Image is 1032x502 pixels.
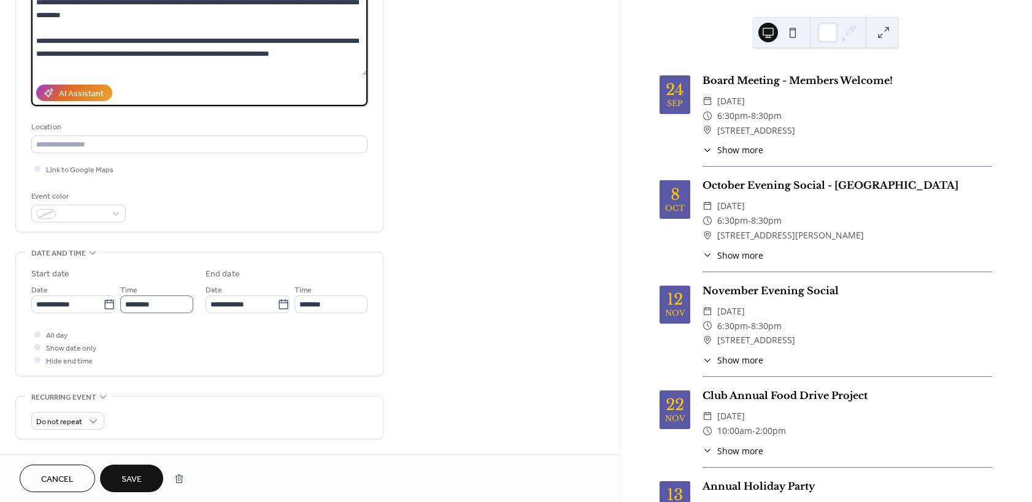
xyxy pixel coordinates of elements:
span: 2:00pm [755,424,786,438]
div: Nov [665,415,685,423]
span: Save [121,473,142,486]
div: Board Meeting - Members Welcome! [703,73,992,88]
span: Show date only [46,342,96,355]
div: ​ [703,444,712,457]
div: October Evening Social - [GEOGRAPHIC_DATA] [703,178,992,192]
button: AI Assistant [36,85,112,101]
div: 24 [666,82,684,97]
div: ​ [703,424,712,438]
div: ​ [703,319,712,333]
span: Cancel [41,473,74,486]
span: [DATE] [717,304,745,319]
div: Location [31,121,365,134]
div: AI Assistant [59,88,104,101]
div: 22 [666,397,684,413]
div: ​ [703,304,712,319]
div: 12 [667,292,683,307]
div: ​ [703,249,712,262]
span: 8:30pm [751,108,782,123]
div: Oct [665,205,685,213]
span: [DATE] [717,409,745,424]
span: [STREET_ADDRESS] [717,333,795,348]
div: Start date [31,268,69,281]
span: 8:30pm [751,319,782,333]
span: - [748,319,751,333]
span: Recurring event [31,391,96,404]
span: Show more [717,143,763,156]
span: Link to Google Maps [46,164,114,177]
span: [STREET_ADDRESS] [717,123,795,138]
span: - [752,424,755,438]
div: Annual Holiday Party [703,479,992,493]
div: ​ [703,123,712,138]
div: Event color [31,190,123,203]
div: ​ [703,199,712,213]
span: Show more [717,249,763,262]
div: End date [206,268,240,281]
button: Cancel [20,465,95,492]
button: ​Show more [703,143,763,156]
span: Time [295,284,312,297]
span: Time [120,284,137,297]
div: ​ [703,409,712,424]
button: ​Show more [703,444,763,457]
div: ​ [703,143,712,156]
span: Show more [717,354,763,367]
span: - [748,213,751,228]
span: Show more [717,444,763,457]
span: Date [206,284,222,297]
span: Date [31,284,48,297]
div: Nov [665,310,685,318]
span: Do not repeat [36,415,82,429]
div: 8 [671,187,680,202]
div: ​ [703,213,712,228]
span: Date and time [31,247,86,260]
div: Sep [667,100,683,108]
div: November Evening Social [703,283,992,298]
span: 8:30pm [751,213,782,228]
span: - [748,108,751,123]
div: ​ [703,333,712,348]
span: [DATE] [717,199,745,213]
div: ​ [703,228,712,243]
button: Save [100,465,163,492]
span: All day [46,329,67,342]
div: ​ [703,108,712,123]
div: Club Annual Food Drive Project [703,388,992,403]
span: 10:00am [717,424,752,438]
span: [DATE] [717,94,745,108]
span: Hide end time [46,355,93,368]
div: ​ [703,94,712,108]
span: 6:30pm [717,213,748,228]
span: [STREET_ADDRESS][PERSON_NAME] [717,228,864,243]
div: ​ [703,354,712,367]
button: ​Show more [703,354,763,367]
button: ​Show more [703,249,763,262]
span: 6:30pm [717,319,748,333]
span: 6:30pm [717,108,748,123]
